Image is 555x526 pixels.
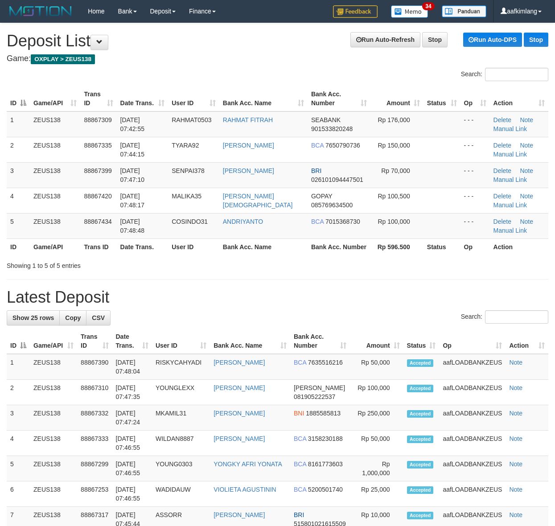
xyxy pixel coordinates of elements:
a: RAHMAT FITRAH [223,116,273,123]
a: Manual Link [493,201,527,209]
img: Feedback.jpg [333,5,378,18]
span: Accepted [407,385,434,392]
a: Manual Link [493,176,527,183]
td: YOUNGLEXX [152,380,210,405]
img: panduan.png [442,5,486,17]
td: Rp 25,000 [350,481,403,507]
td: - - - [460,188,490,213]
th: Status: activate to sort column ascending [403,329,440,354]
span: Copy 085769634500 to clipboard [311,201,353,209]
span: Accepted [407,486,434,494]
span: Copy 901533820248 to clipboard [311,125,353,132]
th: Action [490,238,548,255]
th: User ID: activate to sort column ascending [152,329,210,354]
th: Bank Acc. Number: activate to sort column ascending [290,329,350,354]
a: [PERSON_NAME] [214,511,265,518]
td: WILDAN8887 [152,431,210,456]
th: Trans ID: activate to sort column ascending [80,86,116,111]
th: Date Trans. [117,238,169,255]
th: Amount: activate to sort column ascending [370,86,423,111]
input: Search: [485,310,548,324]
td: ZEUS138 [30,481,77,507]
span: GOPAY [311,193,332,200]
a: Note [520,142,533,149]
th: User ID [168,238,219,255]
a: Stop [422,32,448,47]
span: BCA [311,218,324,225]
td: ZEUS138 [30,456,77,481]
span: Rp 100,000 [378,218,410,225]
td: 88867253 [77,481,112,507]
span: Copy 7015368730 to clipboard [325,218,360,225]
th: Bank Acc. Name: activate to sort column ascending [210,329,290,354]
a: Note [520,218,533,225]
span: [PERSON_NAME] [294,384,345,391]
span: MALIKA35 [172,193,201,200]
a: Note [509,435,522,442]
span: OXPLAY > ZEUS138 [31,54,95,64]
span: [DATE] 07:44:15 [120,142,145,158]
span: Copy 1885585813 to clipboard [306,410,341,417]
td: MKAMIL31 [152,405,210,431]
th: ID: activate to sort column descending [7,329,30,354]
td: 2 [7,137,30,162]
td: aafLOADBANKZEUS [439,405,506,431]
a: CSV [86,310,111,325]
td: ZEUS138 [30,137,80,162]
span: SEABANK [311,116,341,123]
span: Accepted [407,461,434,468]
span: Copy 081905222537 to clipboard [294,393,335,400]
a: Run Auto-DPS [463,33,522,47]
td: 1 [7,354,30,380]
th: Bank Acc. Name [219,238,308,255]
a: Manual Link [493,151,527,158]
a: Note [509,410,522,417]
span: RAHMAT0503 [172,116,211,123]
a: VIOLIETA AGUSTININ [214,486,276,493]
td: aafLOADBANKZEUS [439,354,506,380]
td: 3 [7,162,30,188]
th: Op: activate to sort column ascending [460,86,490,111]
td: ZEUS138 [30,213,80,238]
span: CSV [92,314,105,321]
a: Note [509,486,522,493]
span: Copy 5200501740 to clipboard [308,486,343,493]
a: Delete [493,142,511,149]
th: Game/API [30,238,80,255]
span: Copy [65,314,81,321]
td: 5 [7,213,30,238]
td: WADIDAUW [152,481,210,507]
td: 88867332 [77,405,112,431]
span: Copy 7635516216 to clipboard [308,359,343,366]
td: [DATE] 07:46:55 [112,456,152,481]
a: Stop [524,33,548,47]
td: 3 [7,405,30,431]
td: aafLOADBANKZEUS [439,431,506,456]
span: Accepted [407,436,434,443]
a: Note [509,384,522,391]
a: Show 25 rows [7,310,60,325]
span: Accepted [407,410,434,418]
span: Rp 70,000 [381,167,410,174]
th: Op [460,238,490,255]
a: Note [509,359,522,366]
span: BCA [294,359,306,366]
td: 88867390 [77,354,112,380]
td: Rp 50,000 [350,354,403,380]
td: aafLOADBANKZEUS [439,481,506,507]
a: [PERSON_NAME][DEMOGRAPHIC_DATA] [223,193,293,209]
label: Search: [461,68,548,81]
th: Game/API: activate to sort column ascending [30,329,77,354]
span: Rp 150,000 [378,142,410,149]
td: 88867333 [77,431,112,456]
span: Rp 100,500 [378,193,410,200]
h1: Latest Deposit [7,288,548,306]
th: Amount: activate to sort column ascending [350,329,403,354]
span: TYARA92 [172,142,199,149]
span: SENPAI378 [172,167,205,174]
th: Status [423,238,460,255]
th: Date Trans.: activate to sort column ascending [117,86,169,111]
td: 88867310 [77,380,112,405]
td: ZEUS138 [30,188,80,213]
a: Note [520,167,533,174]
